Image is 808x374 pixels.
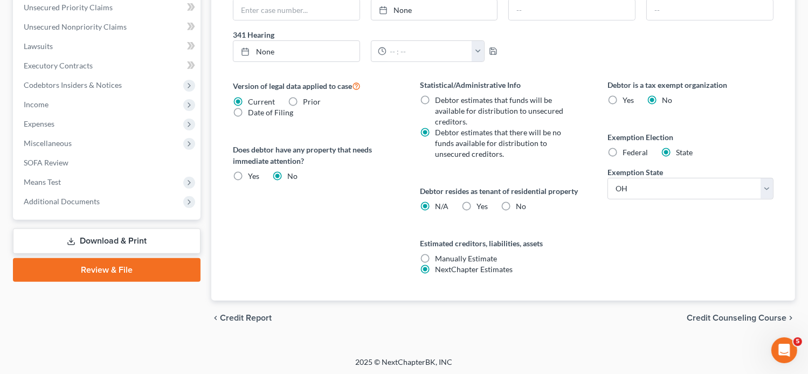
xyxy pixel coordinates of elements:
[13,228,201,254] a: Download & Print
[477,202,488,211] span: Yes
[233,144,399,167] label: Does debtor have any property that needs immediate attention?
[287,171,298,181] span: No
[248,97,275,106] span: Current
[24,119,54,128] span: Expenses
[303,97,321,106] span: Prior
[24,100,49,109] span: Income
[24,22,127,31] span: Unsecured Nonpriority Claims
[233,41,360,61] a: None
[662,95,672,105] span: No
[13,258,201,282] a: Review & File
[676,148,693,157] span: State
[771,337,797,363] iframe: Intercom live chat
[607,79,774,91] label: Debtor is a tax exempt organization
[786,314,795,322] i: chevron_right
[15,17,201,37] a: Unsecured Nonpriority Claims
[386,41,472,61] input: -- : --
[24,3,113,12] span: Unsecured Priority Claims
[24,158,68,167] span: SOFA Review
[607,131,774,143] label: Exemption Election
[24,177,61,186] span: Means Test
[516,202,527,211] span: No
[24,41,53,51] span: Lawsuits
[687,314,786,322] span: Credit Counseling Course
[436,95,564,126] span: Debtor estimates that funds will be available for distribution to unsecured creditors.
[227,29,503,40] label: 341 Hearing
[623,148,648,157] span: Federal
[15,153,201,172] a: SOFA Review
[436,265,513,274] span: NextChapter Estimates
[420,238,586,249] label: Estimated creditors, liabilities, assets
[436,128,562,158] span: Debtor estimates that there will be no funds available for distribution to unsecured creditors.
[436,254,498,263] span: Manually Estimate
[607,167,663,178] label: Exemption State
[15,56,201,75] a: Executory Contracts
[436,202,449,211] span: N/A
[24,80,122,89] span: Codebtors Insiders & Notices
[15,37,201,56] a: Lawsuits
[24,61,93,70] span: Executory Contracts
[211,314,272,322] button: chevron_left Credit Report
[233,79,399,92] label: Version of legal data applied to case
[623,95,634,105] span: Yes
[24,197,100,206] span: Additional Documents
[793,337,802,346] span: 5
[211,314,220,322] i: chevron_left
[687,314,795,322] button: Credit Counseling Course chevron_right
[24,138,72,148] span: Miscellaneous
[248,171,259,181] span: Yes
[420,185,586,197] label: Debtor resides as tenant of residential property
[248,108,293,117] span: Date of Filing
[420,79,586,91] label: Statistical/Administrative Info
[220,314,272,322] span: Credit Report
